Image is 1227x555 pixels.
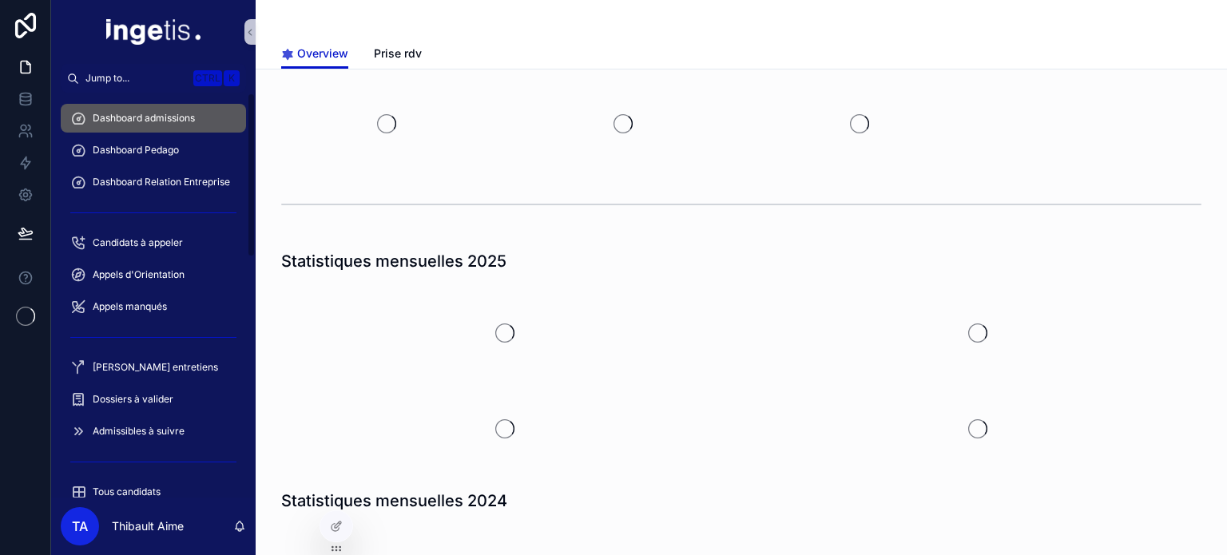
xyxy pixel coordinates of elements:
span: Ctrl [193,70,222,86]
a: Appels manqués [61,292,246,321]
span: Tous candidats [93,486,161,498]
p: Thibault Aime [112,518,184,534]
h1: Statistiques mensuelles 2024 [281,490,507,512]
button: Jump to...CtrlK [61,64,246,93]
span: Overview [297,46,348,61]
a: Overview [281,39,348,69]
span: Dashboard admissions [93,112,195,125]
img: App logo [106,19,201,45]
span: Admissibles à suivre [93,425,185,438]
a: Dashboard Relation Entreprise [61,168,246,196]
a: Appels d'Orientation [61,260,246,289]
span: Candidats à appeler [93,236,183,249]
a: Dashboard admissions [61,104,246,133]
a: Dossiers à valider [61,385,246,414]
span: Dashboard Pedago [93,144,179,157]
a: [PERSON_NAME] entretiens [61,353,246,382]
span: K [225,72,238,85]
span: Dashboard Relation Entreprise [93,176,230,188]
span: Prise rdv [374,46,422,61]
span: [PERSON_NAME] entretiens [93,361,218,374]
span: Dossiers à valider [93,393,173,406]
span: Jump to... [85,72,187,85]
a: Admissibles à suivre [61,417,246,446]
span: Appels manqués [93,300,167,313]
a: Dashboard Pedago [61,136,246,165]
a: Candidats à appeler [61,228,246,257]
a: Tous candidats [61,478,246,506]
span: Appels d'Orientation [93,268,185,281]
a: Prise rdv [374,39,422,71]
span: TA [72,517,88,536]
div: scrollable content [51,93,256,498]
h1: Statistiques mensuelles 2025 [281,250,506,272]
